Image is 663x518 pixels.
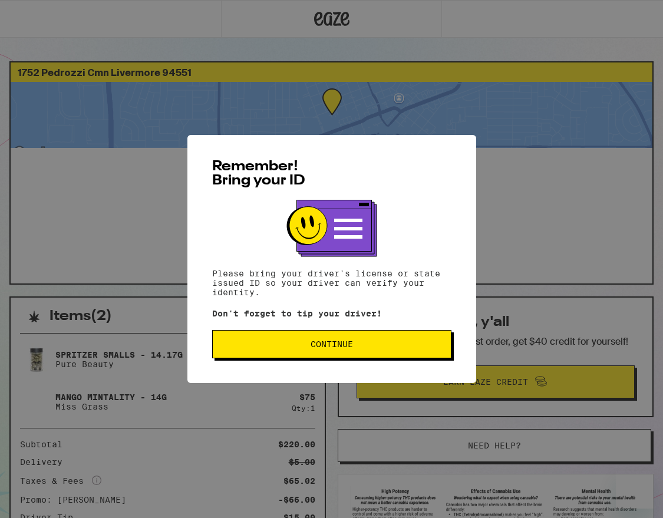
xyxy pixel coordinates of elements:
span: Continue [311,340,353,348]
p: Don't forget to tip your driver! [212,309,451,318]
p: Please bring your driver's license or state issued ID so your driver can verify your identity. [212,269,451,297]
button: Continue [212,330,451,358]
iframe: Button to launch messaging window [616,471,654,509]
span: Remember! Bring your ID [212,160,305,188]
